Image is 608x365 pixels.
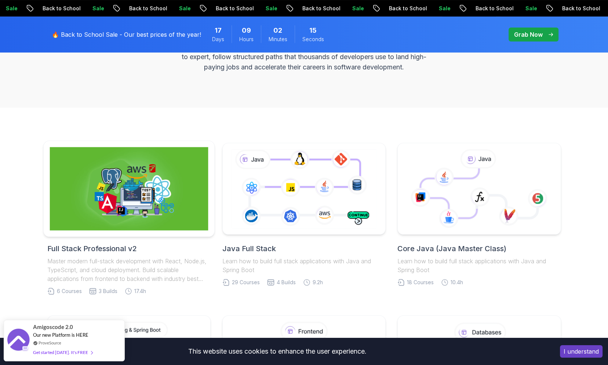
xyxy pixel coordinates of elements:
[33,332,88,338] span: Our new Platform is HERE
[273,25,282,36] span: 2 Minutes
[514,30,543,39] p: Grab Now
[50,147,208,231] img: Full Stack Professional v2
[433,5,456,12] p: Sale
[519,5,543,12] p: Sale
[47,143,211,295] a: Full Stack Professional v2Full Stack Professional v2Master modern full-stack development with Rea...
[397,243,561,254] h2: Core Java (Java Master Class)
[212,36,224,43] span: Days
[215,25,222,36] span: 17 Days
[296,5,346,12] p: Back to School
[33,323,73,331] span: Amigoscode 2.0
[232,279,260,286] span: 29 Courses
[52,30,201,39] p: 🔥 Back to School Sale - Our best prices of the year!
[181,41,427,72] p: Master in-demand tech skills with our proven learning roadmaps. From beginner to expert, follow s...
[242,25,251,36] span: 9 Hours
[173,5,196,12] p: Sale
[47,257,211,283] p: Master modern full-stack development with React, Node.js, TypeScript, and cloud deployment. Build...
[346,5,369,12] p: Sale
[222,143,386,286] a: Java Full StackLearn how to build full stack applications with Java and Spring Boot29 Courses4 Bu...
[36,5,86,12] p: Back to School
[239,36,254,43] span: Hours
[99,288,117,295] span: 3 Builds
[407,279,434,286] span: 18 Courses
[451,279,463,286] span: 10.4h
[397,257,561,274] p: Learn how to build full stack applications with Java and Spring Boot
[6,343,549,359] div: This website uses cookies to enhance the user experience.
[134,288,146,295] span: 17.4h
[259,5,283,12] p: Sale
[397,143,561,286] a: Core Java (Java Master Class)Learn how to build full stack applications with Java and Spring Boot...
[277,279,296,286] span: 4 Builds
[313,279,323,286] span: 9.2h
[556,5,606,12] p: Back to School
[57,288,82,295] span: 6 Courses
[47,243,211,254] h2: Full Stack Professional v2
[7,329,29,353] img: provesource social proof notification image
[560,345,602,358] button: Accept cookies
[302,36,324,43] span: Seconds
[222,243,386,254] h2: Java Full Stack
[33,348,92,357] div: Get started [DATE]. It's FREE
[210,5,259,12] p: Back to School
[383,5,433,12] p: Back to School
[222,257,386,274] p: Learn how to build full stack applications with Java and Spring Boot
[123,5,173,12] p: Back to School
[309,25,317,36] span: 15 Seconds
[269,36,287,43] span: Minutes
[86,5,110,12] p: Sale
[469,5,519,12] p: Back to School
[39,340,61,346] a: ProveSource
